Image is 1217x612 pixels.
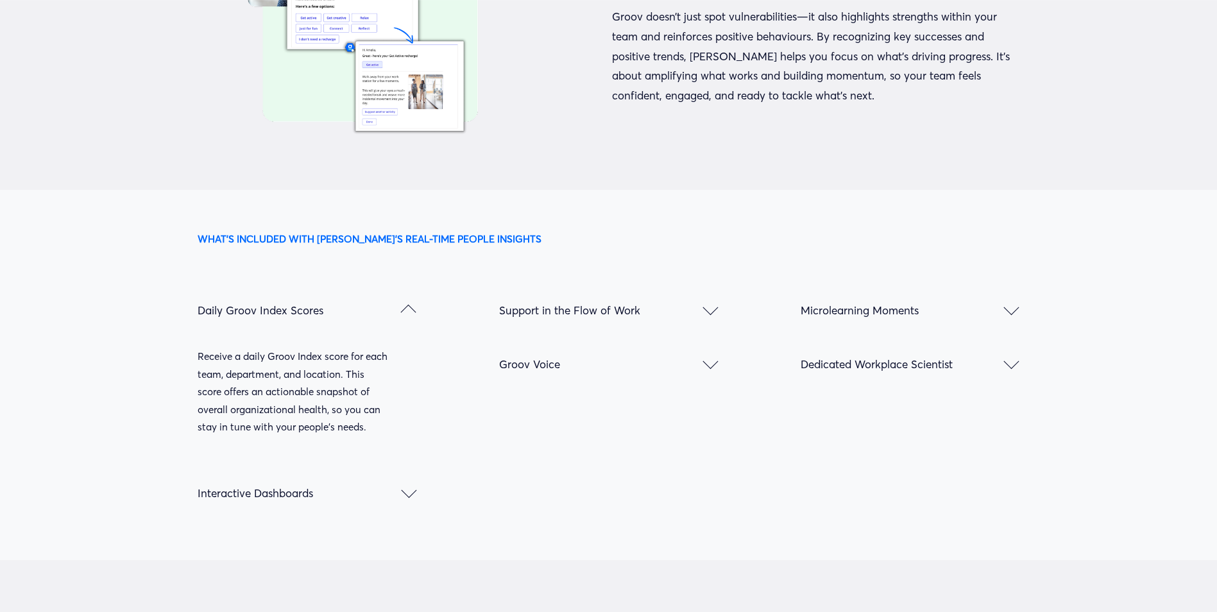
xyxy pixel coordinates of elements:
strong: WHAT’S INCLUDED WITH [PERSON_NAME]’S REAL-TIME PEOPLE INSIGHTS [198,233,541,245]
button: Daily Groov Index Scores [198,283,416,337]
button: Interactive Dashboards [198,466,416,520]
span: Interactive Dashboards [198,486,401,500]
span: Microlearning Moments [801,303,1004,317]
button: Groov Voice [499,337,718,391]
span: Groov Voice [499,357,702,371]
span: Dedicated Workplace Scientist [801,357,1004,371]
p: Groov doesn’t just spot vulnerabilities—it also highlights strengths within your team and reinfor... [612,7,1019,105]
p: Receive a daily Groov Index score for each team, department, and location. This score offers an a... [198,348,390,436]
button: Microlearning Moments [801,283,1019,337]
button: Dedicated Workplace Scientist [801,337,1019,391]
div: Daily Groov Index Scores [198,337,416,466]
span: Support in the Flow of Work [499,303,702,317]
span: Daily Groov Index Scores [198,303,401,317]
button: Support in the Flow of Work [499,283,718,337]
